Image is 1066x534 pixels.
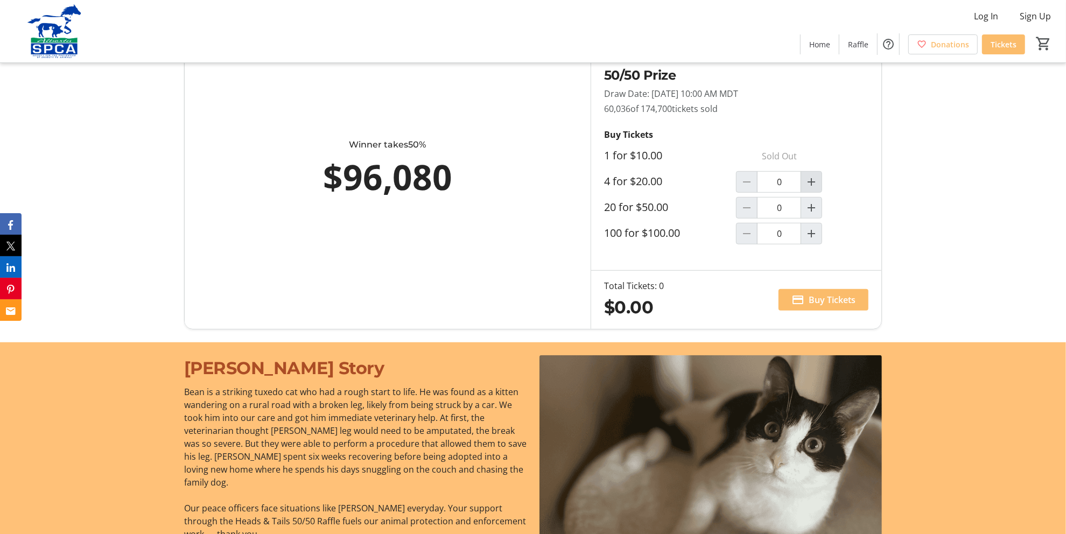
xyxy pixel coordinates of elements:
[604,149,662,162] label: 1 for $10.00
[991,39,1016,50] span: Tickets
[604,66,868,85] h2: 50/50 Prize
[604,129,653,140] strong: Buy Tickets
[931,39,969,50] span: Donations
[184,385,527,489] p: Bean is a striking tuxedo cat who had a rough start to life. He was found as a kitten wandering o...
[604,175,662,188] label: 4 for $20.00
[839,34,877,54] a: Raffle
[604,294,664,320] div: $0.00
[630,103,672,115] span: of 174,700
[801,34,839,54] a: Home
[408,139,426,150] span: 50%
[604,227,680,240] label: 100 for $100.00
[604,87,868,100] p: Draw Date: [DATE] 10:00 AM MDT
[604,201,668,214] label: 20 for $50.00
[908,34,978,54] a: Donations
[801,172,822,192] button: Increment by one
[878,33,899,55] button: Help
[809,293,855,306] span: Buy Tickets
[184,357,384,378] span: [PERSON_NAME] Story
[779,289,868,311] button: Buy Tickets
[1011,8,1060,25] button: Sign Up
[1020,10,1051,23] span: Sign Up
[1034,34,1053,53] button: Cart
[604,279,664,292] div: Total Tickets: 0
[604,102,868,115] p: 60,036 tickets sold
[974,10,998,23] span: Log In
[232,151,543,203] div: $96,080
[801,223,822,244] button: Increment by one
[6,4,102,58] img: Alberta SPCA's Logo
[982,34,1025,54] a: Tickets
[801,198,822,218] button: Increment by one
[736,145,822,167] p: Sold Out
[232,138,543,151] div: Winner takes
[848,39,868,50] span: Raffle
[965,8,1007,25] button: Log In
[809,39,830,50] span: Home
